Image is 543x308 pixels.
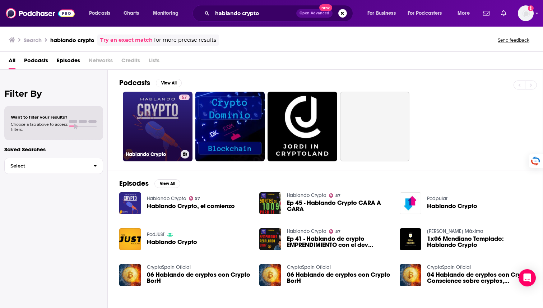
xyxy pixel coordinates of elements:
[259,264,281,286] img: 06 Hablando de cryptos con Crypto BorH
[9,55,15,69] a: All
[329,193,340,198] a: 57
[287,272,391,284] a: 06 Hablando de cryptos con Crypto BorH
[287,264,331,270] a: CryptoSpain Oficial
[182,94,187,101] span: 57
[400,192,422,214] img: Hablando Crypto
[119,192,141,214] img: Hablando Crypto, el comienzo
[24,37,42,43] h3: Search
[300,12,329,15] span: Open Advanced
[4,88,103,99] h2: Filter By
[367,8,396,18] span: For Business
[119,179,149,188] h2: Episodes
[427,264,471,270] a: CryptoSpain Oficial
[498,7,509,19] a: Show notifications dropdown
[195,197,200,200] span: 57
[119,78,182,87] a: PodcastsView All
[121,55,140,69] span: Credits
[179,95,190,100] a: 57
[147,239,197,245] a: Hablando Crypto
[427,272,531,284] a: 04 Hablando de cryptos con Crypto Conscience sobre cryptos, proyectos y blockchain
[496,37,532,43] button: Send feedback
[319,4,332,11] span: New
[403,8,452,19] button: open menu
[452,8,479,19] button: open menu
[518,5,534,21] img: User Profile
[335,194,340,197] span: 57
[119,228,141,250] img: Hablando Crypto
[153,8,178,18] span: Monitoring
[287,228,326,234] a: Hablando Crypto
[119,264,141,286] img: 06 Hablando de cryptos con Crypto BorH
[427,236,531,248] a: 1x06 Mendiano Templado: Hablando Crypto
[329,229,340,234] a: 57
[11,122,68,132] span: Choose a tab above to access filters.
[154,179,180,188] button: View All
[427,228,483,234] a: Pena Máxima
[5,164,88,168] span: Select
[119,78,150,87] h2: Podcasts
[24,55,48,69] a: Podcasts
[149,55,159,69] span: Lists
[57,55,80,69] a: Episodes
[427,196,447,202] a: Podpular
[156,79,182,87] button: View All
[154,36,216,44] span: for more precise results
[519,269,536,286] div: Open Intercom Messenger
[11,115,68,120] span: Want to filter your results?
[147,203,235,209] a: Hablando Crypto, el comienzo
[287,236,391,248] a: Ep 41 - Hablando de crypto EMPRENDIMIENTO con el dev principal de REWARDSCOIN
[528,5,534,11] svg: Add a profile image
[518,5,534,21] button: Show profile menu
[518,5,534,21] span: Logged in as bjonesvested
[89,8,110,18] span: Podcasts
[6,6,75,20] img: Podchaser - Follow, Share and Rate Podcasts
[212,8,296,19] input: Search podcasts, credits, & more...
[4,146,103,153] p: Saved Searches
[400,264,422,286] img: 04 Hablando de cryptos con Crypto Conscience sobre cryptos, proyectos y blockchain
[480,7,492,19] a: Show notifications dropdown
[335,230,340,233] span: 57
[147,264,191,270] a: CryptoSpain Oficial
[119,179,180,188] a: EpisodesView All
[147,196,186,202] a: Hablando Crypto
[362,8,405,19] button: open menu
[199,5,360,22] div: Search podcasts, credits, & more...
[296,9,333,18] button: Open AdvancedNew
[147,231,164,238] a: PodJUST
[287,200,391,212] a: Ep 45 - Hablando Crypto CARA A CARA
[100,36,153,44] a: Try an exact match
[400,228,422,250] img: 1x06 Mendiano Templado: Hablando Crypto
[124,8,139,18] span: Charts
[259,228,281,250] img: Ep 41 - Hablando de crypto EMPRENDIMIENTO con el dev principal de REWARDSCOIN
[123,92,192,161] a: 57Hablando Crypto
[148,8,188,19] button: open menu
[119,8,143,19] a: Charts
[427,203,477,209] a: Hablando Crypto
[126,151,178,157] h3: Hablando Crypto
[4,158,103,174] button: Select
[259,192,281,214] img: Ep 45 - Hablando Crypto CARA A CARA
[147,272,251,284] a: 06 Hablando de cryptos con Crypto BorH
[189,196,200,201] a: 57
[287,192,326,198] a: Hablando Crypto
